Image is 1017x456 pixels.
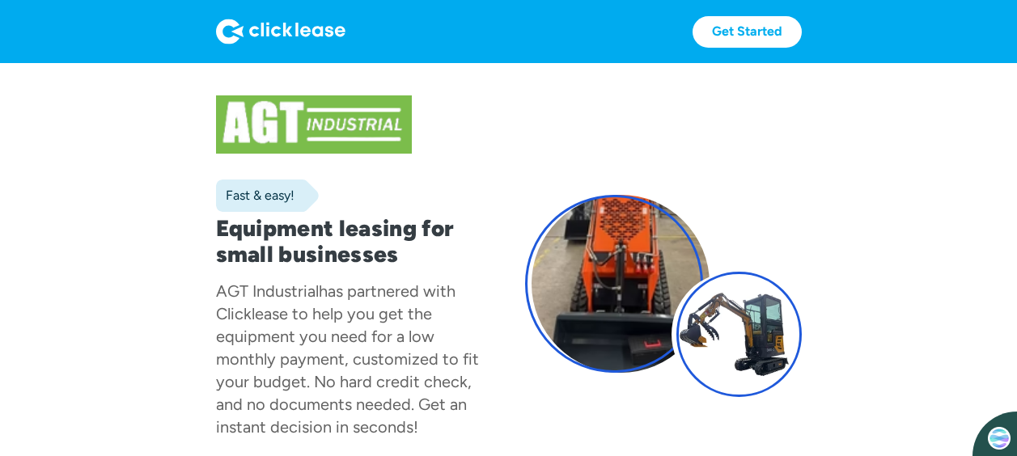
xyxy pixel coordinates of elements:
[216,188,295,204] div: Fast & easy!
[216,19,345,44] img: Logo
[216,281,319,301] div: AGT Industrial
[216,281,479,437] div: has partnered with Clicklease to help you get the equipment you need for a low monthly payment, c...
[216,215,493,267] h1: Equipment leasing for small businesses
[693,16,802,48] a: Get Started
